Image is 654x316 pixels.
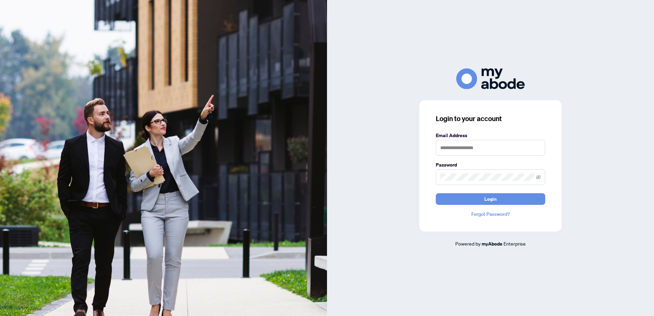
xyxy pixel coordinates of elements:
label: Email Address [436,132,545,139]
a: Forgot Password? [436,210,545,218]
img: ma-logo [456,68,525,89]
label: Password [436,161,545,169]
span: Login [484,194,497,205]
button: Login [436,193,545,205]
span: Enterprise [503,240,526,247]
span: Powered by [455,240,481,247]
h3: Login to your account [436,114,545,123]
span: eye-invisible [536,175,541,180]
a: myAbode [482,240,502,248]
